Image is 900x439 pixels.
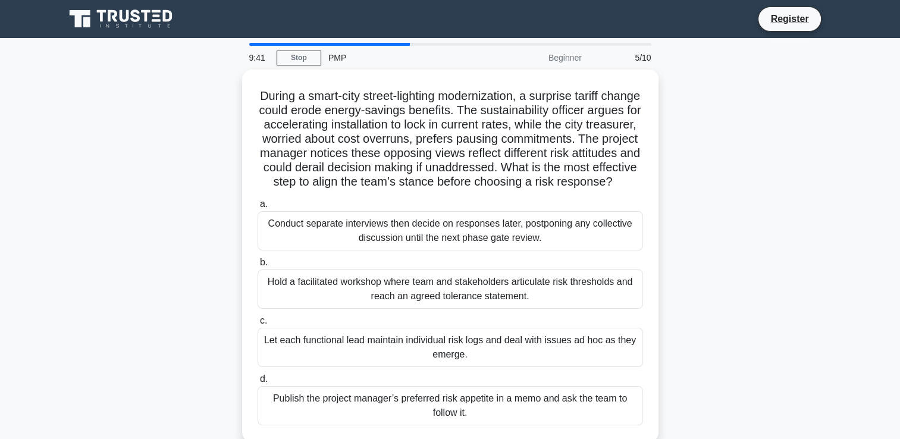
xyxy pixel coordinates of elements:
[589,46,658,70] div: 5/10
[321,46,485,70] div: PMP
[258,328,643,367] div: Let each functional lead maintain individual risk logs and deal with issues ad hoc as they emerge.
[763,11,816,26] a: Register
[260,199,268,209] span: a.
[256,89,644,190] h5: During a smart-city street-lighting modernization, a surprise tariff change could erode energy-sa...
[260,315,267,325] span: c.
[242,46,277,70] div: 9:41
[260,257,268,267] span: b.
[258,269,643,309] div: Hold a facilitated workshop where team and stakeholders articulate risk thresholds and reach an a...
[258,386,643,425] div: Publish the project manager’s preferred risk appetite in a memo and ask the team to follow it.
[485,46,589,70] div: Beginner
[277,51,321,65] a: Stop
[258,211,643,250] div: Conduct separate interviews then decide on responses later, postponing any collective discussion ...
[260,374,268,384] span: d.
